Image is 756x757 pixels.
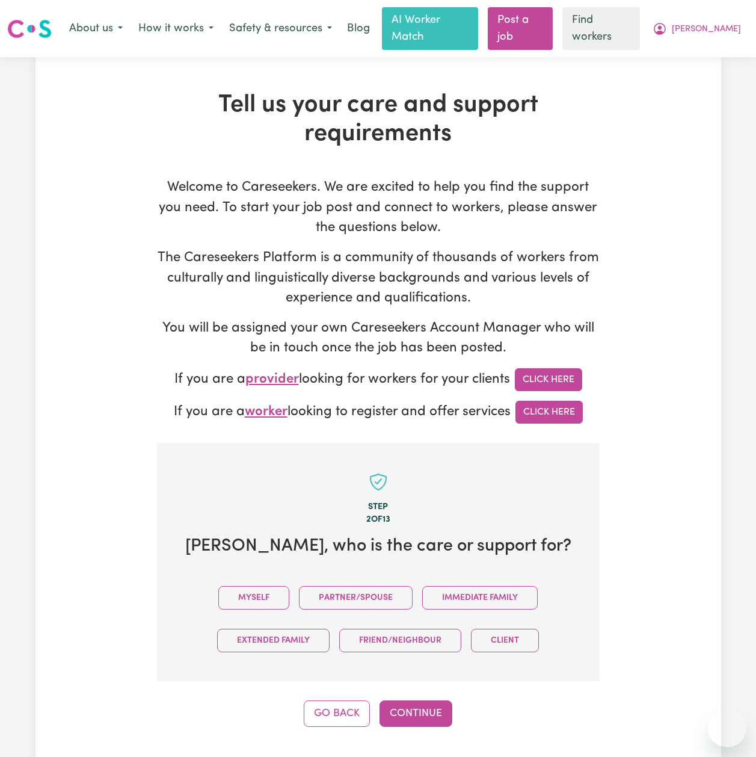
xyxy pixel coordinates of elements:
[221,16,340,42] button: Safety & resources
[157,368,600,391] p: If you are a looking for workers for your clients
[672,23,741,36] span: [PERSON_NAME]
[176,536,580,557] h2: [PERSON_NAME] , who is the care or support for?
[382,7,478,50] a: AI Worker Match
[515,401,583,424] a: Click Here
[61,16,131,42] button: About us
[218,586,289,610] button: Myself
[7,15,52,43] a: Careseekers logo
[245,405,287,419] span: worker
[299,586,413,610] button: Partner/Spouse
[422,586,538,610] button: Immediate Family
[157,318,600,359] p: You will be assigned your own Careseekers Account Manager who will be in touch once the job has b...
[176,514,580,527] div: 2 of 13
[304,700,370,727] button: Go Back
[157,248,600,309] p: The Careseekers Platform is a community of thousands of workers from culturally and linguisticall...
[157,91,600,149] h1: Tell us your care and support requirements
[471,629,539,652] button: Client
[7,18,52,40] img: Careseekers logo
[339,629,461,652] button: Friend/Neighbour
[708,709,746,747] iframe: Button to launch messaging window
[488,7,553,50] a: Post a job
[515,368,582,391] a: Click Here
[131,16,221,42] button: How it works
[157,401,600,424] p: If you are a looking to register and offer services
[340,16,377,42] a: Blog
[562,7,640,50] a: Find workers
[157,178,600,238] p: Welcome to Careseekers. We are excited to help you find the support you need. To start your job p...
[645,16,749,42] button: My Account
[176,501,580,514] div: Step
[217,629,330,652] button: Extended Family
[245,372,299,386] span: provider
[380,700,452,727] button: Continue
